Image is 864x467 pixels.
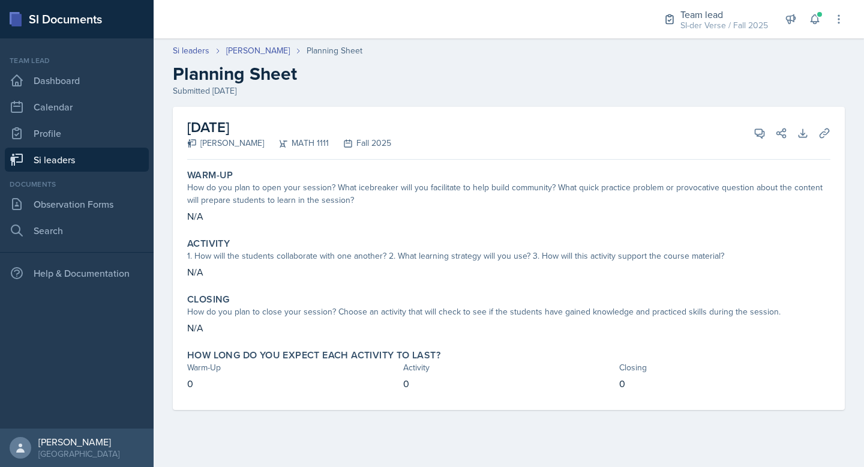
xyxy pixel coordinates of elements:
label: Activity [187,238,230,250]
div: Team lead [5,55,149,66]
div: Closing [619,361,830,374]
a: Profile [5,121,149,145]
div: Fall 2025 [329,137,391,149]
div: Help & Documentation [5,261,149,285]
p: 0 [403,376,614,391]
h2: Planning Sheet [173,63,845,85]
div: Activity [403,361,614,374]
p: N/A [187,265,830,279]
div: How do you plan to open your session? What icebreaker will you facilitate to help build community... [187,181,830,206]
p: 0 [619,376,830,391]
p: 0 [187,376,398,391]
div: How do you plan to close your session? Choose an activity that will check to see if the students ... [187,306,830,318]
label: How long do you expect each activity to last? [187,349,440,361]
p: N/A [187,321,830,335]
div: [PERSON_NAME] [187,137,264,149]
div: MATH 1111 [264,137,329,149]
a: Si leaders [5,148,149,172]
h2: [DATE] [187,116,391,138]
a: [PERSON_NAME] [226,44,290,57]
a: Observation Forms [5,192,149,216]
div: Team lead [680,7,768,22]
div: Planning Sheet [307,44,362,57]
label: Closing [187,294,230,306]
div: 1. How will the students collaborate with one another? 2. What learning strategy will you use? 3.... [187,250,830,262]
p: N/A [187,209,830,223]
a: Search [5,218,149,243]
a: Si leaders [173,44,209,57]
label: Warm-Up [187,169,233,181]
div: [GEOGRAPHIC_DATA] [38,448,119,460]
a: Calendar [5,95,149,119]
div: Submitted [DATE] [173,85,845,97]
a: Dashboard [5,68,149,92]
div: [PERSON_NAME] [38,436,119,448]
div: SI-der Verse / Fall 2025 [680,19,768,32]
div: Warm-Up [187,361,398,374]
div: Documents [5,179,149,190]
